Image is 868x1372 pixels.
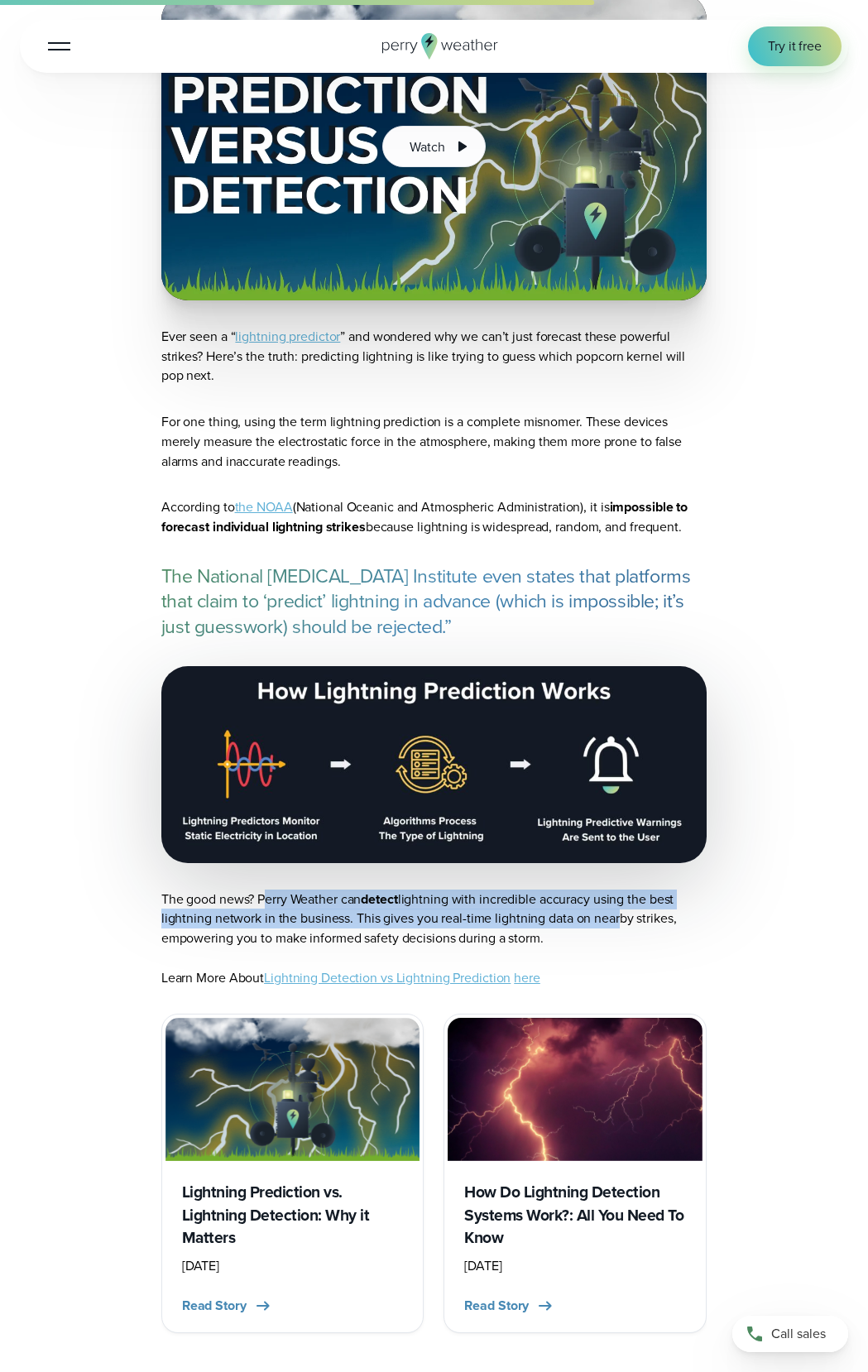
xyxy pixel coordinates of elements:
[165,1018,420,1161] img: Lightning Prediction vs. Lightning Detection
[514,968,540,987] a: here
[410,137,444,157] span: Watch
[161,412,707,471] p: For one thing, using the term lightning prediction is a complete misnomer. These devices merely m...
[182,1296,273,1316] button: Read Story
[768,36,822,56] span: Try it free
[361,890,397,909] strong: detect
[182,1256,404,1276] div: [DATE]
[748,26,842,66] a: Try it free
[732,1316,848,1352] a: Call sales
[464,1296,529,1316] span: Read Story
[161,1014,707,1332] div: slideshow
[382,126,485,167] button: Watch
[235,497,293,516] a: the NOAA
[182,1296,247,1316] span: Read Story
[161,497,707,536] p: According to (National Oceanic and Atmospheric Administration), it is because lightning is widesp...
[264,968,511,987] a: Lightning Detection vs Lightning Prediction
[448,1018,703,1161] img: Lightning Detection
[161,1014,424,1332] a: Lightning Prediction vs. Lightning Detection Lightning Prediction vs. Lightning Detection: Why it...
[771,1324,826,1344] span: Call sales
[161,890,707,988] p: The good news? Perry Weather can lightning with incredible accuracy using the best lightning netw...
[161,497,688,536] strong: impossible to forecast individual lightning strikes
[161,564,707,640] p: The National [MEDICAL_DATA] Institute even states that platforms that claim to ‘predict’ lightnin...
[464,1296,555,1316] button: Read Story
[444,1014,707,1332] a: Lightning Detection How Do Lightning Detection Systems Work?: All You Need To Know [DATE] Read Story
[182,1181,404,1250] h3: Lightning Prediction vs. Lightning Detection: Why it Matters
[464,1181,686,1250] h3: How Do Lightning Detection Systems Work?: All You Need To Know
[161,327,707,386] p: Ever seen a “ ” and wondered why we can’t just forecast these powerful strikes? Here’s the truth:...
[464,1256,686,1276] div: [DATE]
[161,666,707,863] img: lightning prediction
[235,327,340,346] a: lightning predictor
